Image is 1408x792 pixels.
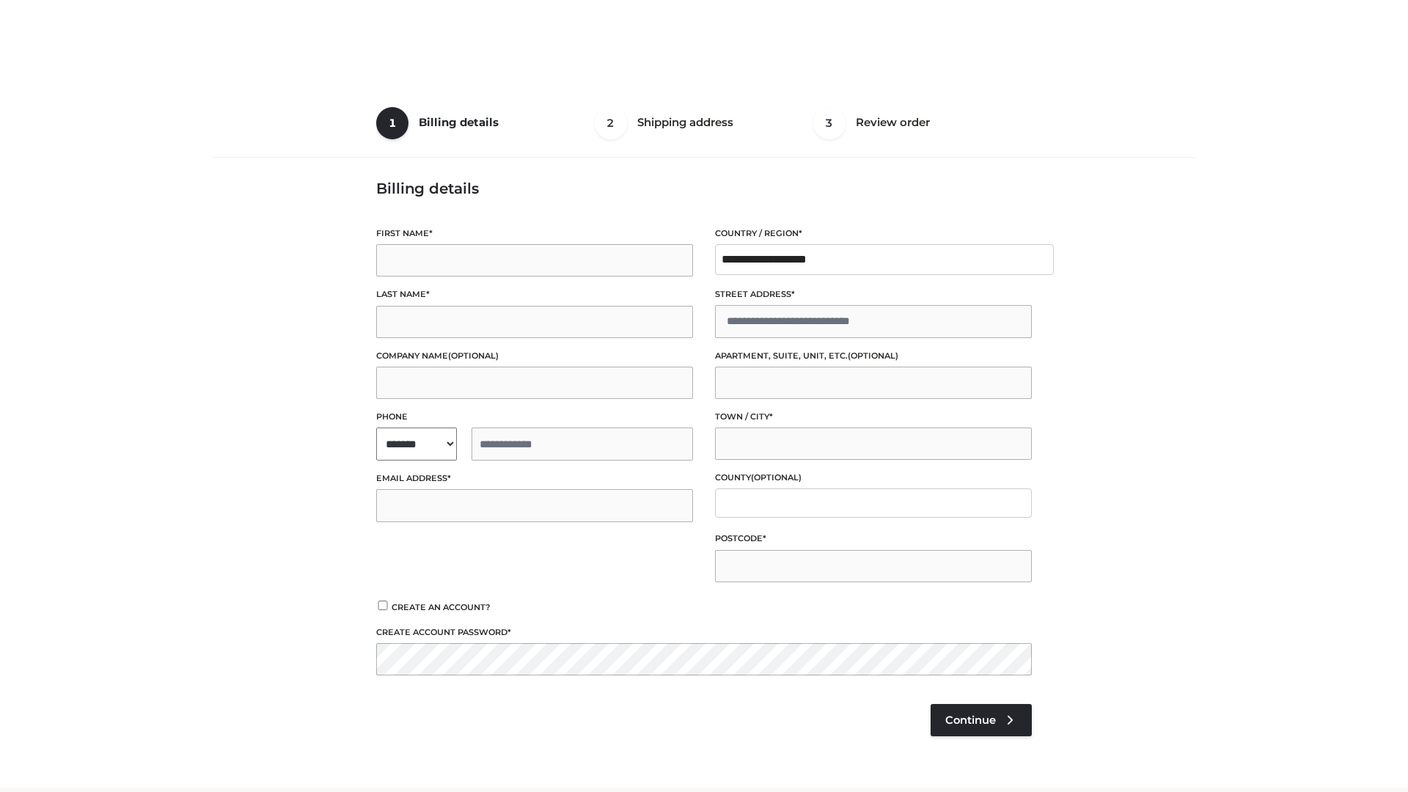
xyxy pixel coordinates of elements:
label: Apartment, suite, unit, etc. [715,349,1032,363]
label: Street address [715,287,1032,301]
label: Town / City [715,410,1032,424]
label: First name [376,227,693,241]
h3: Billing details [376,180,1032,197]
input: Create an account? [376,601,389,610]
span: 1 [376,107,408,139]
span: Create an account? [392,602,491,612]
span: Billing details [419,115,499,129]
span: 3 [813,107,846,139]
span: (optional) [448,351,499,361]
label: Create account password [376,626,1032,639]
span: 2 [595,107,627,139]
span: (optional) [848,351,898,361]
a: Continue [931,704,1032,736]
label: Last name [376,287,693,301]
label: Country / Region [715,227,1032,241]
label: Phone [376,410,693,424]
span: Review order [856,115,930,129]
span: Shipping address [637,115,733,129]
label: Postcode [715,532,1032,546]
label: Email address [376,472,693,485]
span: (optional) [751,472,802,483]
label: County [715,471,1032,485]
label: Company name [376,349,693,363]
span: Continue [945,714,996,727]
